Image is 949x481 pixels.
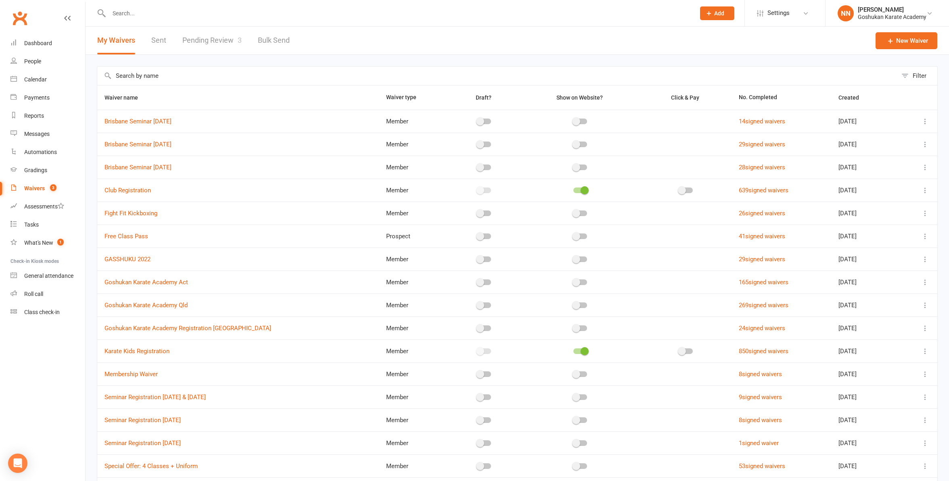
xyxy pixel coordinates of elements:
[379,179,448,202] td: Member
[739,439,779,447] a: 1signed waiver
[831,202,899,225] td: [DATE]
[831,431,899,454] td: [DATE]
[50,184,56,191] span: 3
[379,385,448,408] td: Member
[739,302,788,309] a: 269signed waivers
[24,76,47,83] div: Calendar
[238,36,242,44] span: 3
[10,161,85,179] a: Gradings
[831,271,899,294] td: [DATE]
[379,271,448,294] td: Member
[714,10,724,17] span: Add
[379,408,448,431] td: Member
[739,187,788,194] a: 639signed waivers
[468,93,500,102] button: Draft?
[379,85,448,110] th: Waiver type
[476,94,491,101] span: Draft?
[379,317,448,339] td: Member
[379,248,448,271] td: Member
[876,32,937,49] a: New Waiver
[24,273,73,279] div: General attendance
[831,248,899,271] td: [DATE]
[664,93,708,102] button: Click & Pay
[739,416,782,424] a: 8signed waivers
[10,285,85,303] a: Roll call
[105,210,157,217] a: Fight Fit Kickboxing
[739,141,785,148] a: 29signed waivers
[379,294,448,317] td: Member
[10,179,85,198] a: Waivers 3
[831,110,899,133] td: [DATE]
[10,143,85,161] a: Automations
[10,125,85,143] a: Messages
[739,118,785,125] a: 14signed waivers
[105,94,147,101] span: Waiver name
[739,325,785,332] a: 24signed waivers
[105,233,148,240] a: Free Class Pass
[732,85,831,110] th: No. Completed
[24,309,60,315] div: Class check-in
[10,267,85,285] a: General attendance kiosk mode
[739,164,785,171] a: 28signed waivers
[105,462,198,470] a: Special Offer: 4 Classes + Uniform
[24,203,64,210] div: Assessments
[10,8,30,28] a: Clubworx
[105,164,171,171] a: Brisbane Seminar [DATE]
[739,210,785,217] a: 26signed waivers
[831,317,899,339] td: [DATE]
[105,118,171,125] a: Brisbane Seminar [DATE]
[24,185,45,192] div: Waivers
[105,141,171,148] a: Brisbane Seminar [DATE]
[739,394,782,401] a: 9signed waivers
[57,239,64,246] span: 1
[24,239,53,246] div: What's New
[379,454,448,477] td: Member
[151,27,166,54] a: Sent
[556,94,603,101] span: Show on Website?
[739,279,788,286] a: 165signed waivers
[24,167,47,173] div: Gradings
[549,93,612,102] button: Show on Website?
[24,131,50,137] div: Messages
[831,362,899,385] td: [DATE]
[379,133,448,156] td: Member
[897,67,937,85] button: Filter
[831,179,899,202] td: [DATE]
[913,71,926,81] div: Filter
[379,339,448,362] td: Member
[739,462,785,470] a: 53signed waivers
[105,371,158,378] a: Membership Waiver
[182,27,242,54] a: Pending Review3
[10,234,85,252] a: What's New1
[739,348,788,355] a: 850signed waivers
[858,6,926,13] div: [PERSON_NAME]
[379,110,448,133] td: Member
[739,256,785,263] a: 29signed waivers
[671,94,699,101] span: Click & Pay
[858,13,926,21] div: Goshukan Karate Academy
[831,339,899,362] td: [DATE]
[379,225,448,248] td: Prospect
[105,394,206,401] a: Seminar Registration [DATE] & [DATE]
[831,294,899,317] td: [DATE]
[107,8,690,19] input: Search...
[105,325,271,332] a: Goshukan Karate Academy Registration [GEOGRAPHIC_DATA]
[831,225,899,248] td: [DATE]
[831,454,899,477] td: [DATE]
[24,112,44,119] div: Reports
[105,256,151,263] a: GASSHUKU 2022
[97,27,135,54] button: My Waivers
[24,221,39,228] div: Tasks
[24,291,43,297] div: Roll call
[831,133,899,156] td: [DATE]
[838,94,868,101] span: Created
[8,454,27,473] div: Open Intercom Messenger
[97,67,897,85] input: Search by name
[24,58,41,65] div: People
[10,34,85,52] a: Dashboard
[24,40,52,46] div: Dashboard
[379,431,448,454] td: Member
[10,107,85,125] a: Reports
[379,156,448,179] td: Member
[767,4,790,22] span: Settings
